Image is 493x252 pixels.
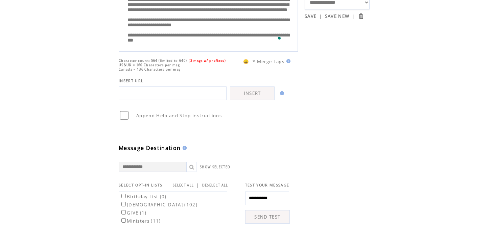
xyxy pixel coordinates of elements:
a: SAVE NEW [325,13,350,19]
span: US&UK = 160 Characters per msg [119,63,180,67]
input: Birthday List (0) [121,194,126,198]
span: Canada = 136 Characters per msg [119,67,181,72]
a: SEND TEST [245,210,290,224]
span: Message Destination [119,144,181,152]
label: Ministers (11) [120,218,161,224]
a: SHOW SELECTED [200,165,230,169]
img: help.gif [284,59,290,63]
a: INSERT [230,86,275,100]
input: [DEMOGRAPHIC_DATA] (102) [121,202,126,206]
span: TEST YOUR MESSAGE [245,183,289,187]
input: Ministers (11) [121,218,126,223]
a: SELECT ALL [173,183,194,187]
img: help.gif [181,146,187,150]
label: Birthday List (0) [120,194,167,200]
span: Character count: 564 (limited to 640) [119,58,187,63]
span: Append Help and Stop instructions [136,112,222,119]
a: SAVE [305,13,316,19]
span: | [352,13,355,19]
label: [DEMOGRAPHIC_DATA] (102) [120,202,197,208]
span: SELECT OPT-IN LISTS [119,183,162,187]
span: | [319,13,322,19]
span: | [196,182,199,188]
a: DESELECT ALL [202,183,228,187]
label: GIVE (1) [120,210,147,216]
input: GIVE (1) [121,210,126,215]
span: INSERT URL [119,78,143,83]
span: 😀 [243,58,249,65]
input: Submit [358,13,364,19]
span: (3 msgs w/ prefixes) [189,58,226,63]
img: help.gif [278,91,284,95]
span: * Merge Tags [253,58,284,65]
